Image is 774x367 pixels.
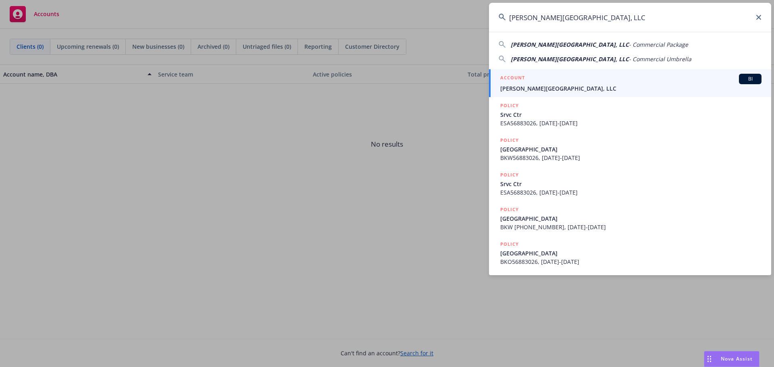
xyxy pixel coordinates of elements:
[489,132,771,166] a: POLICY[GEOGRAPHIC_DATA]BKW56883026, [DATE]-[DATE]
[511,55,629,63] span: [PERSON_NAME][GEOGRAPHIC_DATA], LLC
[500,102,519,110] h5: POLICY
[489,236,771,270] a: POLICY[GEOGRAPHIC_DATA]BKO56883026, [DATE]-[DATE]
[500,74,525,83] h5: ACCOUNT
[629,55,691,63] span: - Commercial Umbrella
[500,145,762,153] span: [GEOGRAPHIC_DATA]
[704,351,759,367] button: Nova Assist
[500,205,519,214] h5: POLICY
[500,119,762,127] span: ESA56883026, [DATE]-[DATE]
[500,171,519,179] h5: POLICY
[742,75,758,83] span: BI
[489,97,771,132] a: POLICYSrvc CtrESA56883026, [DATE]-[DATE]
[721,355,753,362] span: Nova Assist
[500,153,762,162] span: BKW56883026, [DATE]-[DATE]
[500,136,519,144] h5: POLICY
[500,188,762,197] span: ESA56883026, [DATE]-[DATE]
[489,3,771,32] input: Search...
[500,110,762,119] span: Srvc Ctr
[489,201,771,236] a: POLICY[GEOGRAPHIC_DATA]BKW [PHONE_NUMBER], [DATE]-[DATE]
[500,257,762,266] span: BKO56883026, [DATE]-[DATE]
[489,166,771,201] a: POLICYSrvc CtrESA56883026, [DATE]-[DATE]
[500,240,519,248] h5: POLICY
[500,214,762,223] span: [GEOGRAPHIC_DATA]
[629,41,688,48] span: - Commercial Package
[500,249,762,257] span: [GEOGRAPHIC_DATA]
[500,223,762,231] span: BKW [PHONE_NUMBER], [DATE]-[DATE]
[489,69,771,97] a: ACCOUNTBI[PERSON_NAME][GEOGRAPHIC_DATA], LLC
[500,180,762,188] span: Srvc Ctr
[500,84,762,93] span: [PERSON_NAME][GEOGRAPHIC_DATA], LLC
[511,41,629,48] span: [PERSON_NAME][GEOGRAPHIC_DATA], LLC
[704,351,714,367] div: Drag to move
